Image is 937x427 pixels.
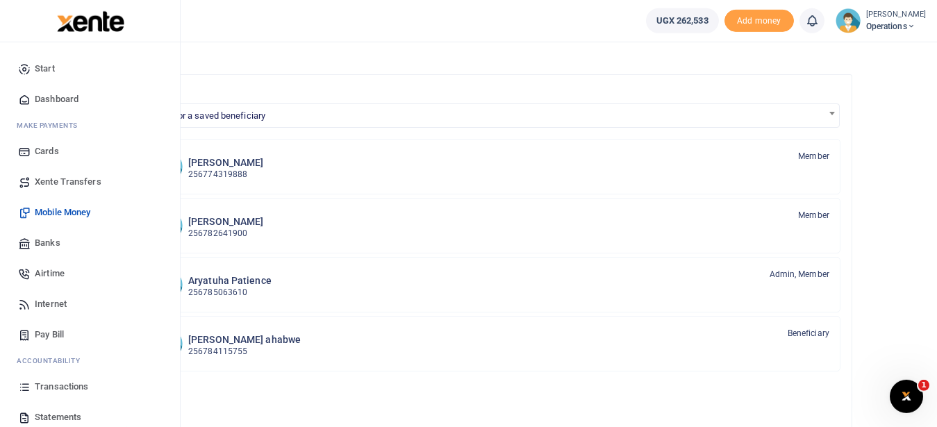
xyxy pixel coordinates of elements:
[866,20,926,33] span: Operations
[35,144,59,158] span: Cards
[836,8,861,33] img: profile-user
[656,14,708,28] span: UGX 262,533
[35,92,78,106] span: Dashboard
[138,104,839,126] span: Search for a saved beneficiary
[11,258,169,289] a: Airtime
[188,334,301,346] h6: [PERSON_NAME] ahabwe
[11,53,169,84] a: Start
[11,350,169,371] li: Ac
[138,103,840,128] span: Search for a saved beneficiary
[138,316,840,371] a: FKa [PERSON_NAME] ahabwe 256784115755 Beneficiary
[188,216,263,228] h6: [PERSON_NAME]
[188,227,263,240] p: 256782641900
[35,206,90,219] span: Mobile Money
[770,268,829,281] span: Admin, Member
[56,15,124,26] a: logo-small logo-large logo-large
[798,150,829,162] span: Member
[138,198,840,253] a: BN [PERSON_NAME] 256782641900 Member
[11,197,169,228] a: Mobile Money
[788,327,829,340] span: Beneficiary
[35,328,64,342] span: Pay Bill
[11,84,169,115] a: Dashboard
[57,11,124,32] img: logo-large
[27,355,80,366] span: countability
[35,380,88,394] span: Transactions
[24,120,78,131] span: ake Payments
[11,371,169,402] a: Transactions
[890,380,923,413] iframe: Intercom live chat
[11,167,169,197] a: Xente Transfers
[798,209,829,221] span: Member
[188,345,301,358] p: 256784115755
[724,15,794,25] a: Add money
[11,289,169,319] a: Internet
[11,319,169,350] a: Pay Bill
[188,275,272,287] h6: Aryatuha Patience
[35,267,65,281] span: Airtime
[11,136,169,167] a: Cards
[11,115,169,136] li: M
[866,9,926,21] small: [PERSON_NAME]
[144,110,265,121] span: Search for a saved beneficiary
[188,286,272,299] p: 256785063610
[918,380,929,391] span: 1
[188,168,263,181] p: 256774319888
[724,10,794,33] span: Add money
[640,8,724,33] li: Wallet ballance
[138,139,840,194] a: PK [PERSON_NAME] 256774319888 Member
[836,8,926,33] a: profile-user [PERSON_NAME] Operations
[35,236,60,250] span: Banks
[35,297,67,311] span: Internet
[188,157,263,169] h6: [PERSON_NAME]
[35,410,81,424] span: Statements
[646,8,719,33] a: UGX 262,533
[35,175,101,189] span: Xente Transfers
[35,62,55,76] span: Start
[724,10,794,33] li: Toup your wallet
[11,228,169,258] a: Banks
[138,257,840,312] a: AP Aryatuha Patience 256785063610 Admin, Member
